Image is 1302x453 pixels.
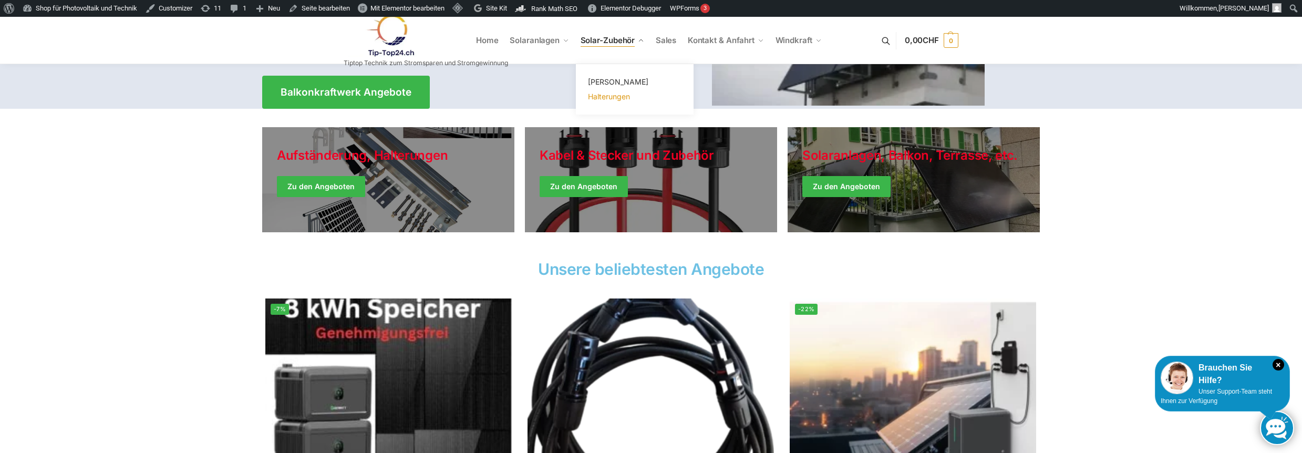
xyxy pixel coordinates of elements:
i: Schließen [1273,359,1284,370]
span: Site Kit [486,4,507,12]
a: Kontakt & Anfahrt [683,17,768,64]
span: Kontakt & Anfahrt [688,35,755,45]
a: Holiday Style [525,127,777,232]
a: Solaranlagen [505,17,573,64]
img: Benutzerbild von Rupert Spoddig [1272,3,1282,13]
span: Rank Math SEO [531,5,577,13]
a: Solar-Zubehör [576,17,648,64]
span: Unser Support-Team steht Ihnen zur Verfügung [1161,388,1272,405]
span: 0 [944,33,958,48]
a: 0,00CHF 0 [905,25,958,56]
span: Solar-Zubehör [581,35,635,45]
span: [PERSON_NAME] [588,77,648,86]
span: Solaranlagen [510,35,560,45]
img: Customer service [1161,362,1193,394]
a: Sales [651,17,680,64]
span: Balkonkraftwerk Angebote [281,87,411,97]
p: Tiptop Technik zum Stromsparen und Stromgewinnung [344,60,508,66]
div: 3 [700,4,710,13]
a: [PERSON_NAME] [582,75,687,89]
a: Winter Jackets [788,127,1040,232]
a: Balkonkraftwerk Angebote [262,76,430,109]
div: Brauchen Sie Hilfe? [1161,362,1284,387]
h2: Unsere beliebtesten Angebote [262,261,1040,277]
span: Sales [656,35,677,45]
span: CHF [923,35,939,45]
a: Holiday Style [262,127,514,232]
span: 0,00 [905,35,939,45]
span: Halterungen [588,92,630,101]
a: Halterungen [582,89,687,104]
span: Mit Elementor bearbeiten [370,4,445,12]
a: Windkraft [771,17,826,64]
span: Windkraft [776,35,812,45]
nav: Cart contents [905,16,958,65]
span: [PERSON_NAME] [1218,4,1269,12]
img: Solaranlagen, Speicheranlagen und Energiesparprodukte [344,14,436,57]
